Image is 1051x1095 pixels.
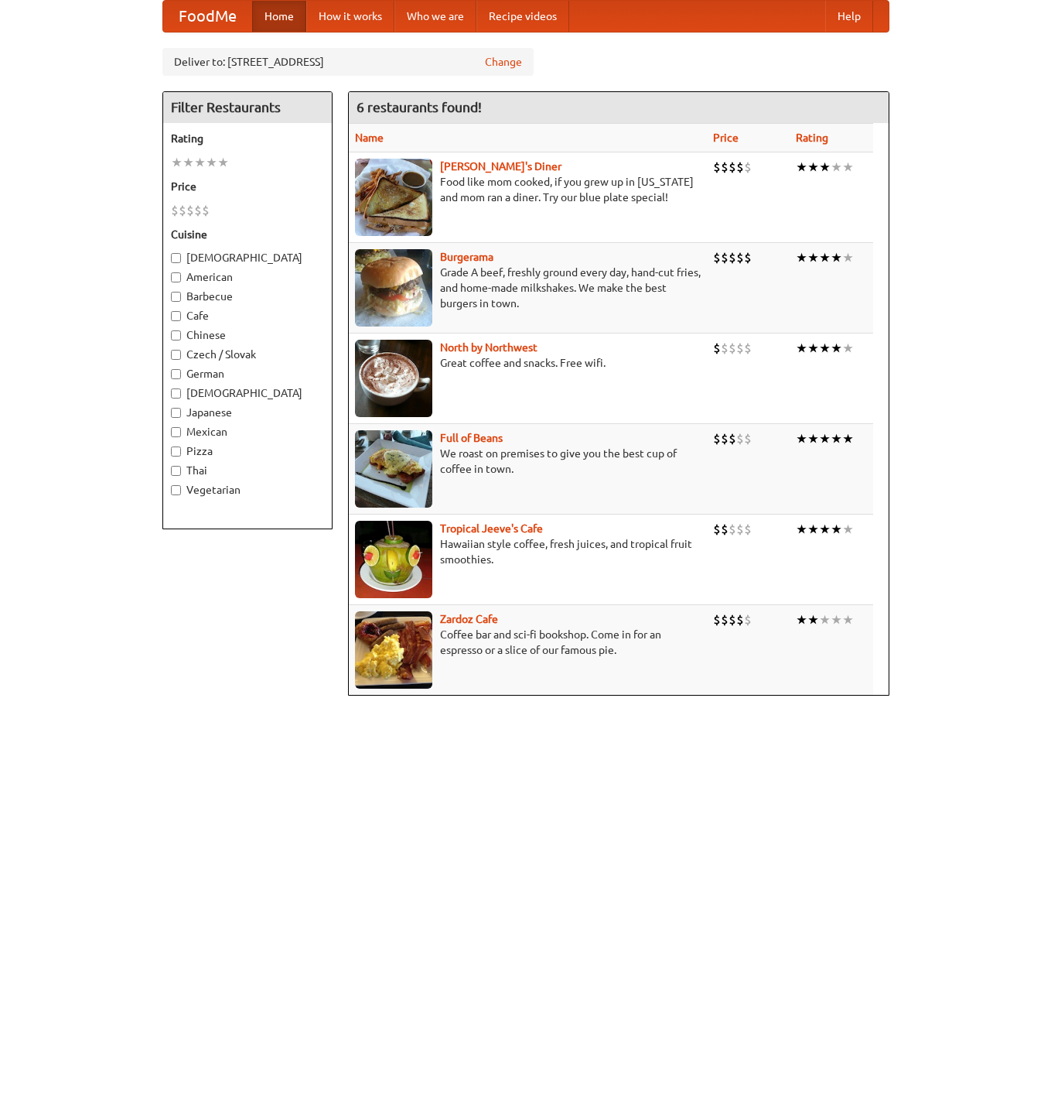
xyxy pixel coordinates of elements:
[842,249,854,266] li: ★
[842,521,854,538] li: ★
[171,202,179,219] li: $
[721,340,729,357] li: $
[807,521,819,538] li: ★
[355,265,701,311] p: Grade A beef, freshly ground every day, hand-cut fries, and home-made milkshakes. We make the bes...
[729,159,736,176] li: $
[252,1,306,32] a: Home
[831,159,842,176] li: ★
[729,340,736,357] li: $
[171,466,181,476] input: Thai
[831,249,842,266] li: ★
[171,405,324,420] label: Japanese
[171,427,181,437] input: Mexican
[796,430,807,447] li: ★
[171,330,181,340] input: Chinese
[171,482,324,498] label: Vegetarian
[171,347,324,362] label: Czech / Slovak
[179,202,186,219] li: $
[171,250,324,265] label: [DEMOGRAPHIC_DATA]
[796,521,807,538] li: ★
[171,485,181,495] input: Vegetarian
[842,340,854,357] li: ★
[721,611,729,628] li: $
[440,432,503,444] b: Full of Beans
[171,447,181,457] input: Pizza
[796,611,807,628] li: ★
[355,430,432,508] img: beans.jpg
[744,521,752,538] li: $
[729,430,736,447] li: $
[171,408,181,418] input: Japanese
[713,340,721,357] li: $
[183,154,194,171] li: ★
[355,627,701,658] p: Coffee bar and sci-fi bookshop. Come in for an espresso or a slice of our famous pie.
[171,272,181,282] input: American
[355,611,432,689] img: zardoz.jpg
[819,249,831,266] li: ★
[744,159,752,176] li: $
[171,292,181,302] input: Barbecue
[831,521,842,538] li: ★
[171,388,181,399] input: [DEMOGRAPHIC_DATA]
[440,613,498,625] b: Zardoz Cafe
[355,446,701,477] p: We roast on premises to give you the best cup of coffee in town.
[819,340,831,357] li: ★
[394,1,476,32] a: Who we are
[736,340,744,357] li: $
[163,1,252,32] a: FoodMe
[713,249,721,266] li: $
[744,340,752,357] li: $
[744,249,752,266] li: $
[171,154,183,171] li: ★
[721,521,729,538] li: $
[171,269,324,285] label: American
[713,521,721,538] li: $
[162,48,534,76] div: Deliver to: [STREET_ADDRESS]
[194,154,206,171] li: ★
[842,159,854,176] li: ★
[721,430,729,447] li: $
[736,521,744,538] li: $
[713,159,721,176] li: $
[171,463,324,478] label: Thai
[807,159,819,176] li: ★
[171,311,181,321] input: Cafe
[819,430,831,447] li: ★
[355,521,432,598] img: jeeves.jpg
[171,366,324,382] label: German
[713,430,721,447] li: $
[721,159,729,176] li: $
[306,1,394,32] a: How it works
[831,611,842,628] li: ★
[171,327,324,343] label: Chinese
[819,611,831,628] li: ★
[355,340,432,417] img: north.jpg
[485,54,522,70] a: Change
[796,159,807,176] li: ★
[171,443,324,459] label: Pizza
[831,430,842,447] li: ★
[171,424,324,440] label: Mexican
[171,253,181,263] input: [DEMOGRAPHIC_DATA]
[736,611,744,628] li: $
[729,611,736,628] li: $
[736,430,744,447] li: $
[744,430,752,447] li: $
[807,430,819,447] li: ★
[440,251,493,263] b: Burgerama
[819,159,831,176] li: ★
[796,340,807,357] li: ★
[807,611,819,628] li: ★
[163,92,332,123] h4: Filter Restaurants
[206,154,217,171] li: ★
[440,522,543,535] a: Tropical Jeeve's Cafe
[736,159,744,176] li: $
[440,341,537,354] b: North by Northwest
[476,1,569,32] a: Recipe videos
[713,132,739,144] a: Price
[357,100,482,115] ng-pluralize: 6 restaurants found!
[171,227,324,242] h5: Cuisine
[186,202,194,219] li: $
[736,249,744,266] li: $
